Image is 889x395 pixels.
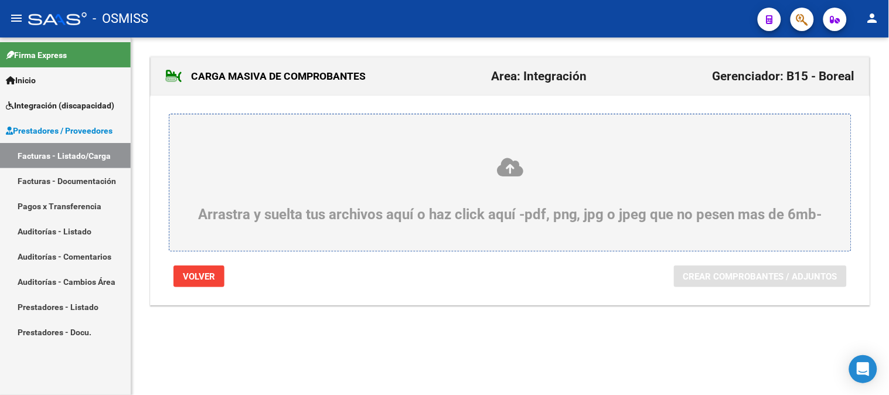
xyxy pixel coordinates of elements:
[6,99,114,112] span: Integración (discapacidad)
[713,65,855,87] h2: Gerenciador: B15 - Boreal
[183,271,215,282] span: Volver
[165,67,366,86] h1: CARGA MASIVA DE COMPROBANTES
[674,265,847,287] button: Crear Comprobantes / Adjuntos
[683,271,837,282] span: Crear Comprobantes / Adjuntos
[6,124,113,137] span: Prestadores / Proveedores
[173,265,224,287] button: Volver
[6,74,36,87] span: Inicio
[849,355,877,383] div: Open Intercom Messenger
[6,49,67,62] span: Firma Express
[866,11,880,25] mat-icon: person
[9,11,23,25] mat-icon: menu
[197,156,823,223] div: Arrastra y suelta tus archivos aquí o haz click aquí -pdf, png, jpg o jpeg que no pesen mas de 6mb-
[492,65,587,87] h2: Area: Integración
[93,6,148,32] span: - OSMISS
